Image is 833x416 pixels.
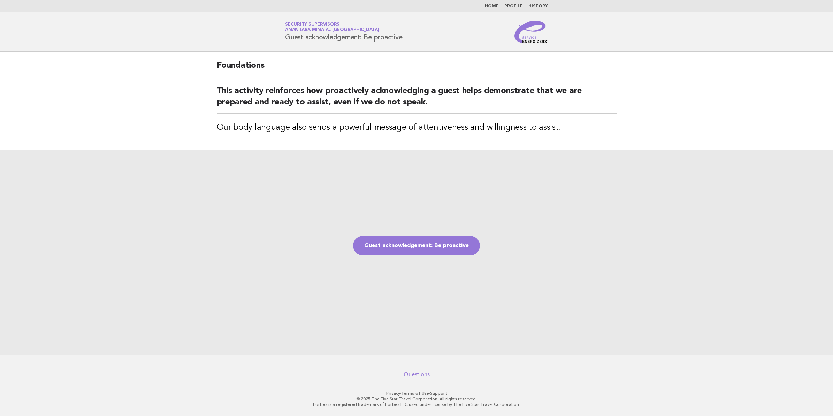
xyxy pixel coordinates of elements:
[485,4,499,8] a: Home
[401,391,429,396] a: Terms of Use
[285,28,379,32] span: Anantara Mina al [GEOGRAPHIC_DATA]
[285,22,379,32] a: Security SupervisorsAnantara Mina al [GEOGRAPHIC_DATA]
[504,4,523,8] a: Profile
[203,402,630,407] p: Forbes is a registered trademark of Forbes LLC used under license by The Five Star Travel Corpora...
[203,396,630,402] p: © 2025 The Five Star Travel Corporation. All rights reserved.
[203,391,630,396] p: · ·
[217,60,617,77] h2: Foundations
[528,4,548,8] a: History
[404,371,430,378] a: Questions
[430,391,447,396] a: Support
[217,86,617,114] h2: This activity reinforces how proactively acknowledging a guest helps demonstrate that we are prep...
[353,236,480,255] a: Guest acknowledgement: Be proactive
[514,21,548,43] img: Service Energizers
[386,391,400,396] a: Privacy
[217,122,617,133] h3: Our body language also sends a powerful message of attentiveness and willingness to assist.
[285,23,402,41] h1: Guest acknowledgement: Be proactive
